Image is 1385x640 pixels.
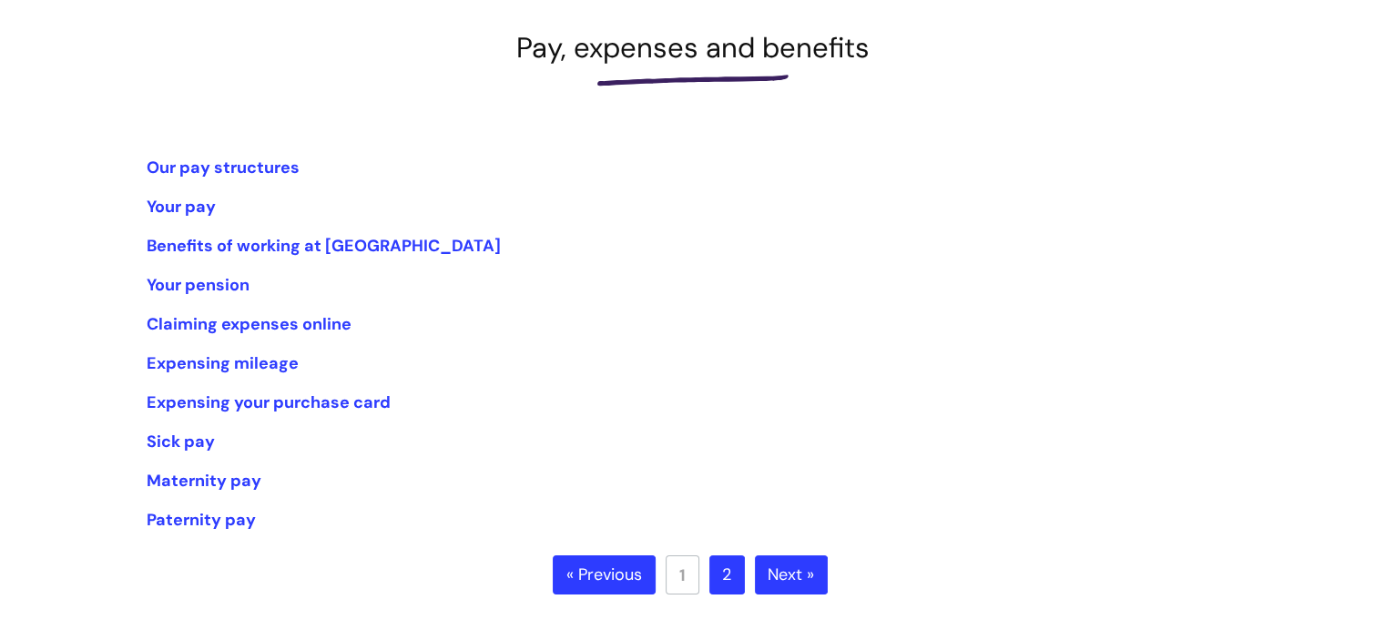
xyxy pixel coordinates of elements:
[147,157,300,178] a: Our pay structures
[755,555,828,595] a: Next »
[147,313,351,335] a: Claiming expenses online
[147,431,215,452] a: Sick pay
[147,235,501,257] a: Benefits of working at [GEOGRAPHIC_DATA]
[147,31,1239,65] h1: Pay, expenses and benefits
[553,555,656,595] a: « Previous
[147,196,216,218] a: Your pay
[147,509,256,531] a: Paternity pay
[666,555,699,594] a: 1
[147,470,261,492] a: Maternity pay
[147,274,250,296] a: Your pension
[147,352,299,374] a: Expensing mileage
[147,391,391,413] a: Expensing your purchase card
[709,555,745,595] a: 2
